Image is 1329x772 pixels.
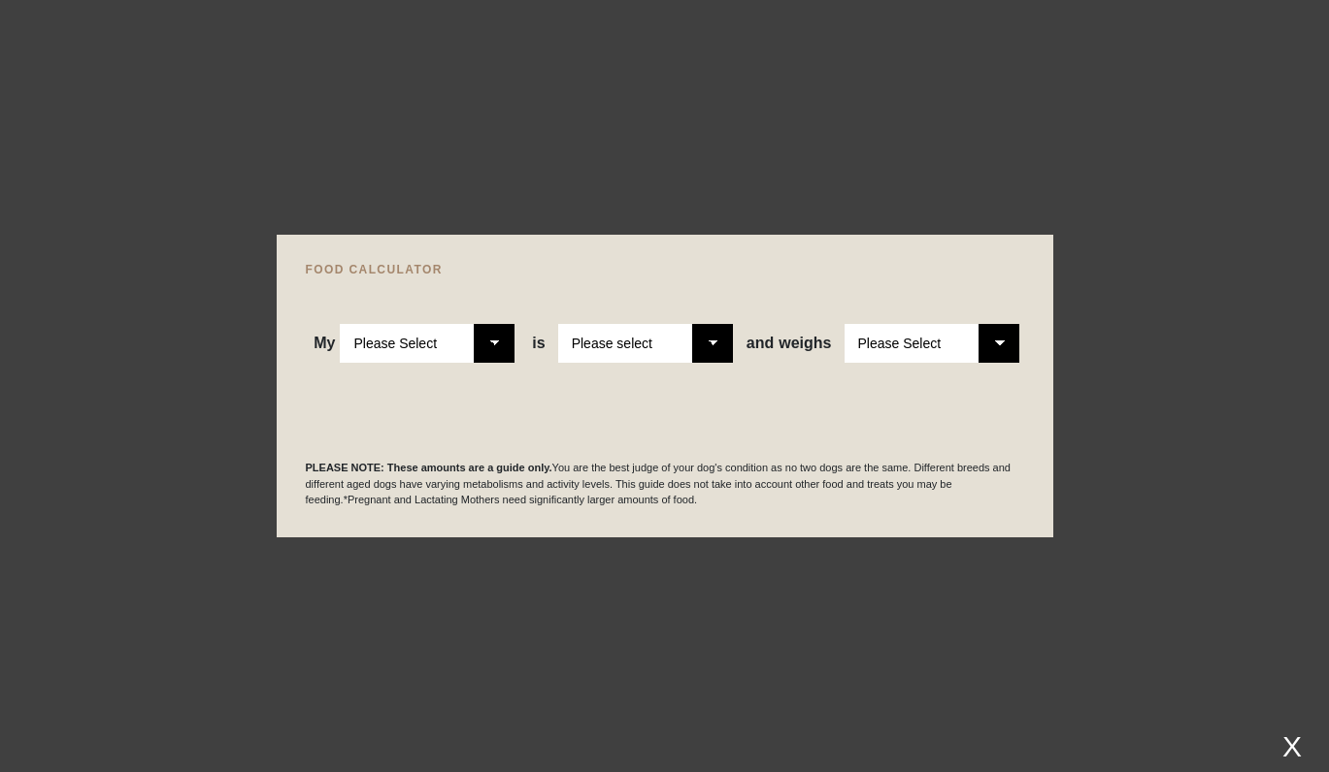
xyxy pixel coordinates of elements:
h4: FOOD CALCULATOR [306,264,1024,275]
b: PLEASE NOTE: These amounts are a guide only. [306,462,552,473]
span: and [747,335,779,352]
span: weighs [747,335,832,352]
div: X [1275,730,1310,762]
span: is [532,335,545,352]
p: You are the best judge of your dog's condition as no two dogs are the same. Different breeds and ... [306,460,1024,508]
span: My [314,335,335,352]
